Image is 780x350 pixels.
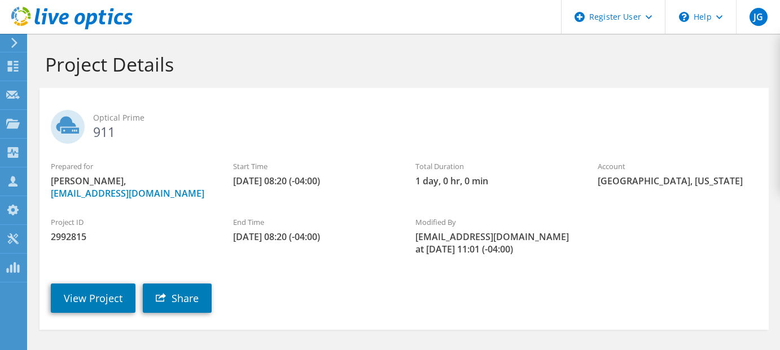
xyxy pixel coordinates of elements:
[51,231,211,243] span: 2992815
[598,175,757,187] span: [GEOGRAPHIC_DATA], [US_STATE]
[750,8,768,26] span: JG
[415,216,575,228] label: Modified By
[415,175,575,187] span: 1 day, 0 hr, 0 min
[51,283,135,313] a: View Project
[233,175,393,187] span: [DATE] 08:20 (-04:00)
[415,231,575,255] span: [EMAIL_ADDRESS][DOMAIN_NAME] at [DATE] 11:01 (-04:00)
[93,112,757,124] span: Optical Prime
[598,161,757,172] label: Account
[679,12,689,22] svg: \n
[51,110,757,138] h2: 911
[233,216,393,228] label: End Time
[51,175,211,200] span: [PERSON_NAME],
[233,231,393,243] span: [DATE] 08:20 (-04:00)
[51,216,211,228] label: Project ID
[45,52,757,76] h1: Project Details
[51,161,211,172] label: Prepared for
[51,187,204,200] a: [EMAIL_ADDRESS][DOMAIN_NAME]
[143,283,212,313] a: Share
[233,161,393,172] label: Start Time
[415,161,575,172] label: Total Duration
